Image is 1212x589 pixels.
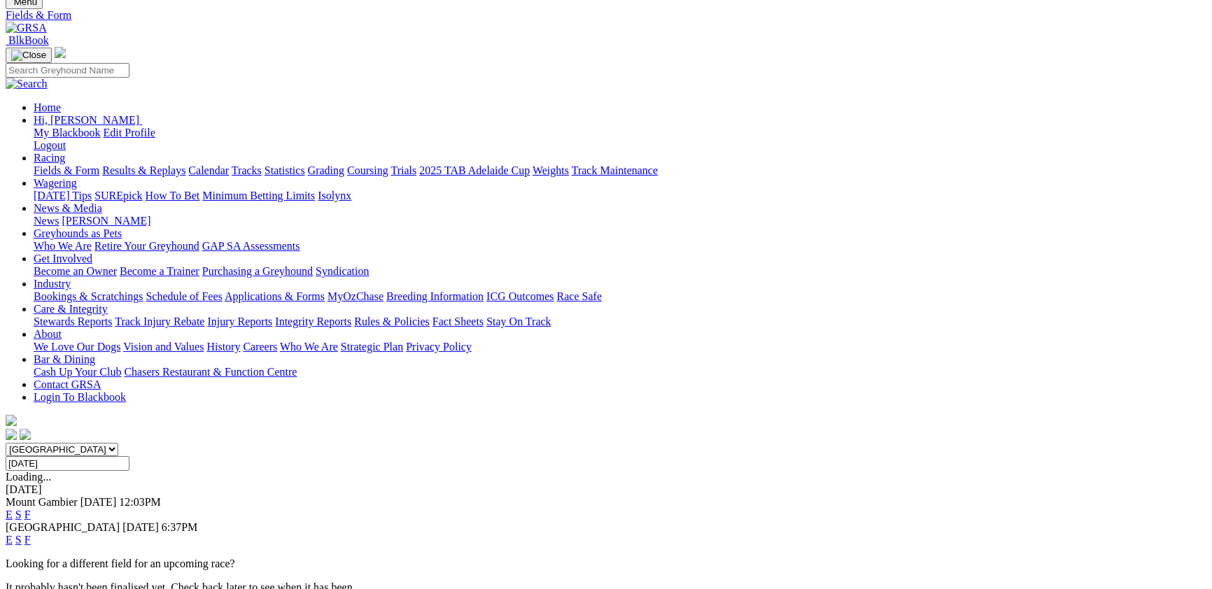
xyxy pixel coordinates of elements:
[202,265,313,277] a: Purchasing a Greyhound
[572,164,658,176] a: Track Maintenance
[34,227,122,239] a: Greyhounds as Pets
[341,341,403,353] a: Strategic Plan
[6,429,17,440] img: facebook.svg
[406,341,472,353] a: Privacy Policy
[34,139,66,151] a: Logout
[123,341,204,353] a: Vision and Values
[11,50,46,61] img: Close
[102,164,185,176] a: Results & Replays
[15,509,22,520] a: S
[486,315,551,327] a: Stay On Track
[34,164,99,176] a: Fields & Form
[34,265,1206,278] div: Get Involved
[6,558,1206,570] p: Looking for a different field for an upcoming race?
[162,521,198,533] span: 6:37PM
[24,534,31,546] a: F
[34,253,92,264] a: Get Involved
[419,164,530,176] a: 2025 TAB Adelaide Cup
[34,353,95,365] a: Bar & Dining
[34,164,1206,177] div: Racing
[6,34,49,46] a: BlkBook
[6,471,51,483] span: Loading...
[347,164,388,176] a: Coursing
[390,164,416,176] a: Trials
[34,278,71,290] a: Industry
[34,114,139,126] span: Hi, [PERSON_NAME]
[6,456,129,471] input: Select date
[6,534,13,546] a: E
[206,341,240,353] a: History
[34,202,102,214] a: News & Media
[104,127,155,139] a: Edit Profile
[34,265,117,277] a: Become an Owner
[243,341,277,353] a: Careers
[354,315,430,327] a: Rules & Policies
[34,366,1206,378] div: Bar & Dining
[122,521,159,533] span: [DATE]
[225,290,325,302] a: Applications & Forms
[34,341,1206,353] div: About
[6,496,78,508] span: Mount Gambier
[202,190,315,201] a: Minimum Betting Limits
[232,164,262,176] a: Tracks
[6,521,120,533] span: [GEOGRAPHIC_DATA]
[34,127,1206,152] div: Hi, [PERSON_NAME]
[34,177,77,189] a: Wagering
[280,341,338,353] a: Who We Are
[34,328,62,340] a: About
[34,341,120,353] a: We Love Our Dogs
[146,290,222,302] a: Schedule of Fees
[34,290,143,302] a: Bookings & Scratchings
[146,190,200,201] a: How To Bet
[15,534,22,546] a: S
[265,164,305,176] a: Statistics
[34,378,101,390] a: Contact GRSA
[6,9,1206,22] a: Fields & Form
[34,190,1206,202] div: Wagering
[316,265,369,277] a: Syndication
[115,315,204,327] a: Track Injury Rebate
[62,215,150,227] a: [PERSON_NAME]
[188,164,229,176] a: Calendar
[8,34,49,46] span: BlkBook
[533,164,569,176] a: Weights
[556,290,601,302] a: Race Safe
[386,290,484,302] a: Breeding Information
[34,127,101,139] a: My Blackbook
[55,47,66,58] img: logo-grsa-white.png
[6,78,48,90] img: Search
[6,22,47,34] img: GRSA
[432,315,484,327] a: Fact Sheets
[486,290,554,302] a: ICG Outcomes
[34,152,65,164] a: Racing
[34,315,1206,328] div: Care & Integrity
[80,496,117,508] span: [DATE]
[6,48,52,63] button: Toggle navigation
[6,509,13,520] a: E
[24,509,31,520] a: F
[34,303,108,315] a: Care & Integrity
[34,190,92,201] a: [DATE] Tips
[318,190,351,201] a: Isolynx
[202,240,300,252] a: GAP SA Assessments
[124,366,297,378] a: Chasers Restaurant & Function Centre
[94,190,142,201] a: SUREpick
[275,315,351,327] a: Integrity Reports
[34,391,126,403] a: Login To Blackbook
[34,215,1206,227] div: News & Media
[6,415,17,426] img: logo-grsa-white.png
[34,240,1206,253] div: Greyhounds as Pets
[20,429,31,440] img: twitter.svg
[6,63,129,78] input: Search
[308,164,344,176] a: Grading
[6,483,1206,496] div: [DATE]
[94,240,199,252] a: Retire Your Greyhound
[34,114,142,126] a: Hi, [PERSON_NAME]
[327,290,383,302] a: MyOzChase
[34,290,1206,303] div: Industry
[34,315,112,327] a: Stewards Reports
[207,315,272,327] a: Injury Reports
[34,101,61,113] a: Home
[119,496,161,508] span: 12:03PM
